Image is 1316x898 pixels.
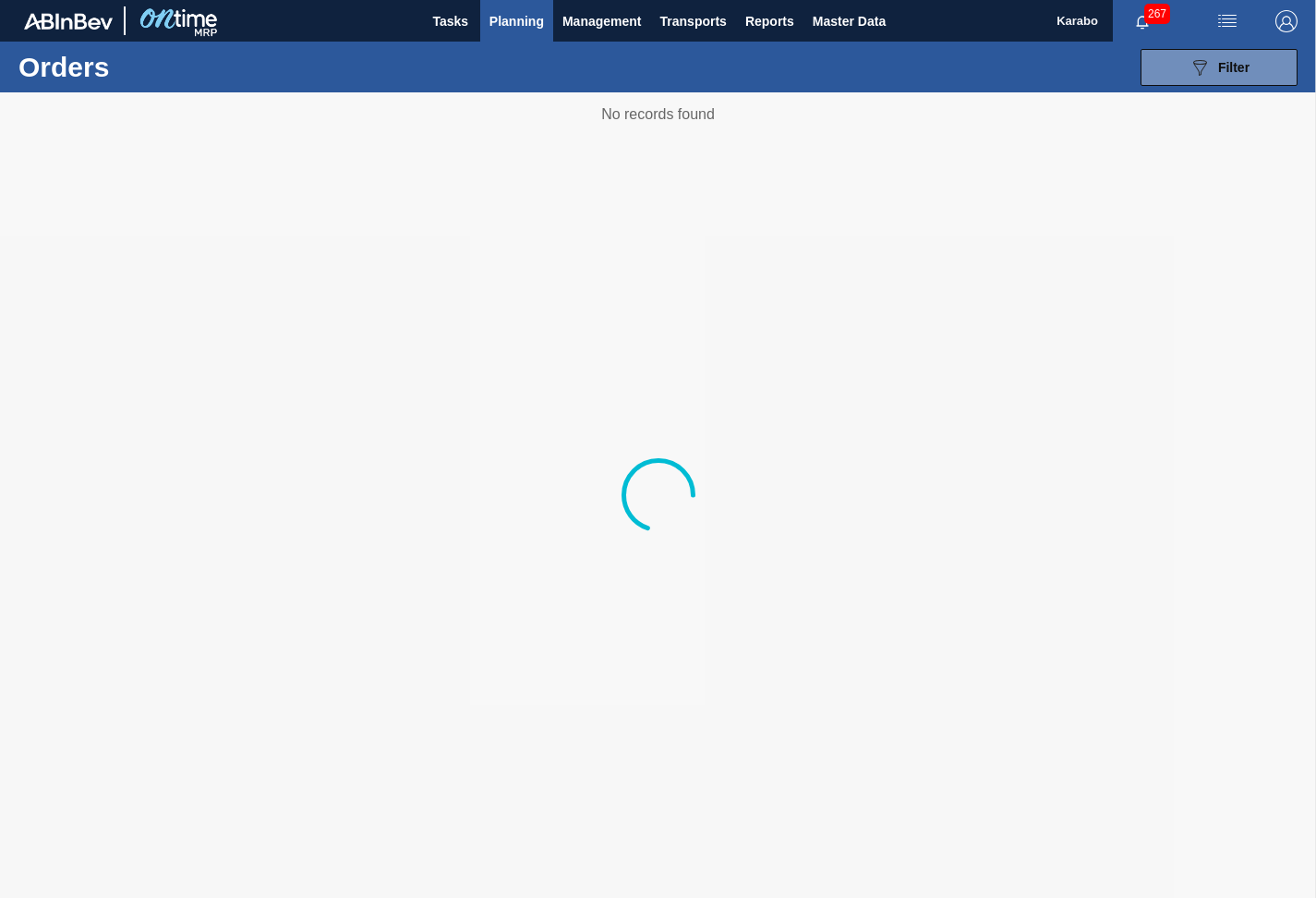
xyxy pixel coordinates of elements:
[813,10,886,32] span: Master Data
[1218,60,1250,75] span: Filter
[430,10,471,32] span: Tasks
[562,10,642,32] span: Management
[18,56,280,78] h1: Orders
[1144,4,1170,24] span: 267
[1275,10,1298,32] img: Logout
[745,10,794,32] span: Reports
[24,13,113,30] img: TNhmsLtSVTkK8tSr43FrP2fwEKptu5GPRR3wAAAABJRU5ErkJggg==
[489,10,544,32] span: Planning
[660,10,727,32] span: Transports
[1113,8,1172,34] button: Notifications
[1141,49,1298,86] button: Filter
[1216,10,1238,32] img: userActions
